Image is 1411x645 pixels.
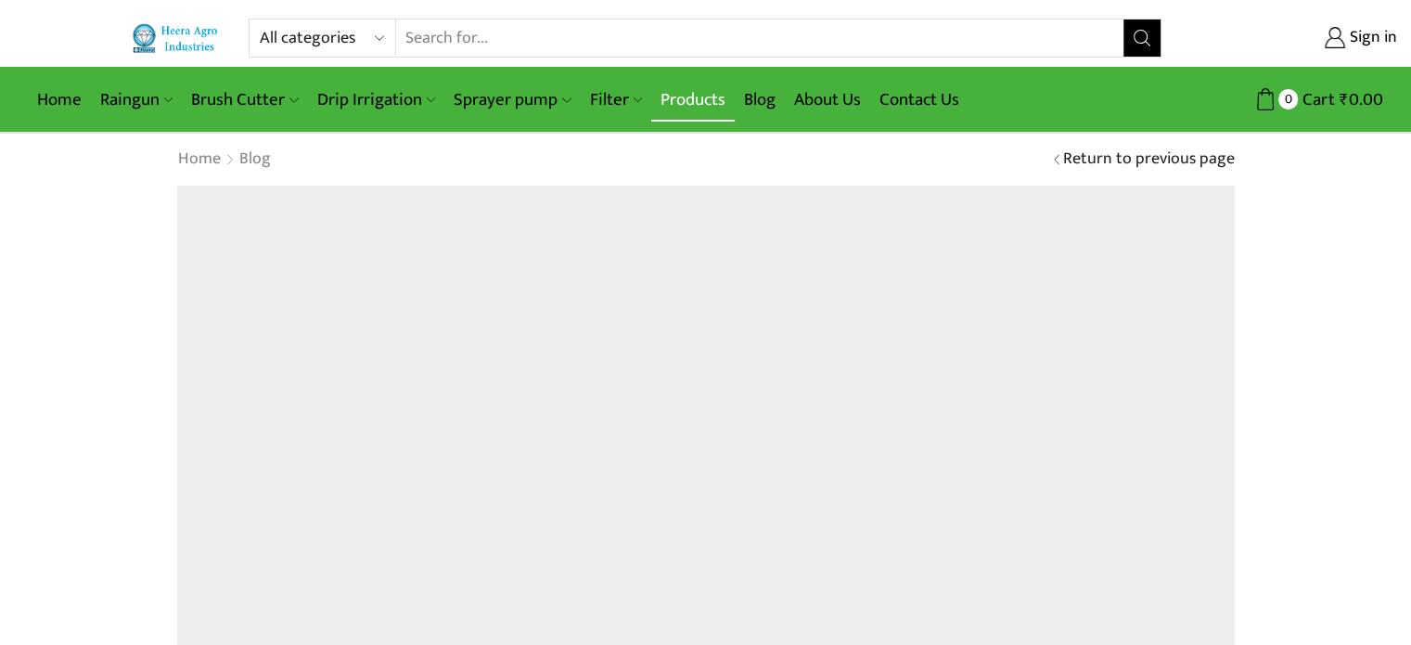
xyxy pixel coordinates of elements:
[581,78,651,122] a: Filter
[1189,21,1397,55] a: Sign in
[870,78,968,122] a: Contact Us
[735,78,785,122] a: Blog
[308,78,444,122] a: Drip Irrigation
[396,19,1124,57] input: Search for...
[444,78,580,122] a: Sprayer pump
[1345,26,1397,50] span: Sign in
[177,148,222,172] a: Home
[91,78,182,122] a: Raingun
[651,78,735,122] a: Products
[785,78,870,122] a: About Us
[1340,85,1383,114] bdi: 0.00
[1180,83,1383,117] a: 0 Cart ₹0.00
[1340,85,1349,114] span: ₹
[238,148,272,172] a: Blog
[1063,148,1235,172] a: Return to previous page
[182,78,307,122] a: Brush Cutter
[28,78,91,122] a: Home
[1298,87,1335,112] span: Cart
[1123,19,1161,57] button: Search button
[1278,89,1298,109] span: 0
